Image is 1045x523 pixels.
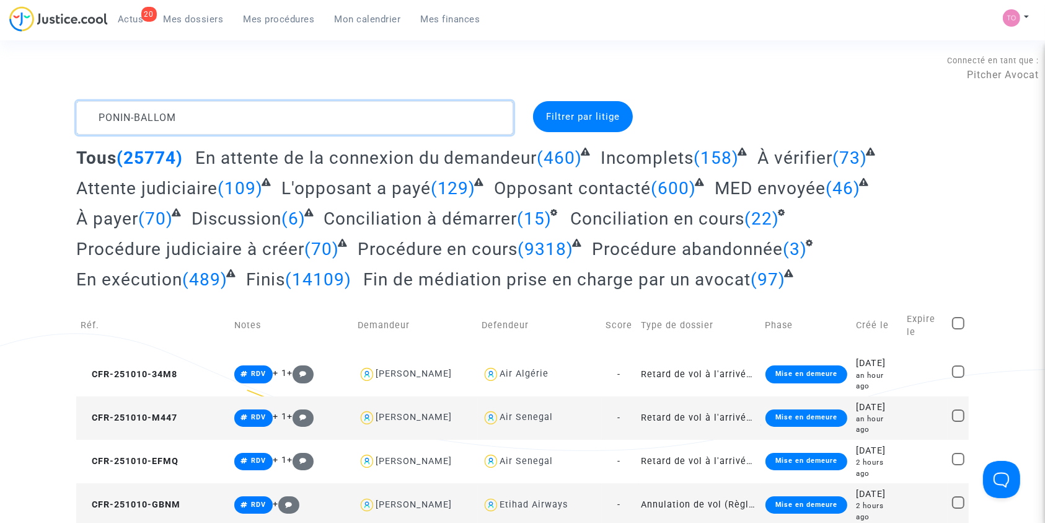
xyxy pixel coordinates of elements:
[431,178,476,199] span: (129)
[376,456,452,467] div: [PERSON_NAME]
[9,6,108,32] img: jc-logo.svg
[618,413,621,423] span: -
[852,299,902,352] td: Créé le
[273,368,287,378] span: + 1
[141,7,157,22] div: 20
[637,440,761,483] td: Retard de vol à l'arrivée (hors UE - Convention de [GEOGRAPHIC_DATA])
[651,178,696,199] span: (600)
[304,239,339,259] span: (70)
[500,456,553,467] div: Air Senegal
[154,10,234,29] a: Mes dossiers
[251,413,266,421] span: RDV
[182,269,227,290] span: (489)
[273,499,299,509] span: +
[592,239,783,259] span: Procédure abandonnée
[81,499,180,510] span: CFR-251010-GBNM
[411,10,490,29] a: Mes finances
[482,496,500,514] img: icon-user.svg
[783,239,807,259] span: (3)
[757,148,832,168] span: À vérifier
[751,269,785,290] span: (97)
[537,148,583,168] span: (460)
[117,148,183,168] span: (25774)
[358,409,376,427] img: icon-user.svg
[517,208,552,229] span: (15)
[500,412,553,422] div: Air Senegal
[363,269,751,290] span: Fin de médiation prise en charge par un avocat
[76,269,182,290] span: En exécution
[482,365,500,383] img: icon-user.svg
[108,10,154,29] a: 20Actus
[570,208,744,229] span: Conciliation en cours
[281,208,306,229] span: (6)
[376,412,452,422] div: [PERSON_NAME]
[244,14,315,25] span: Mes procédures
[618,456,621,467] span: -
[335,14,401,25] span: Mon calendrier
[358,239,518,259] span: Procédure en cours
[694,148,739,168] span: (158)
[76,299,230,352] td: Réf.
[601,148,694,168] span: Incomplets
[246,269,285,290] span: Finis
[273,411,287,422] span: + 1
[856,488,898,501] div: [DATE]
[832,148,867,168] span: (73)
[602,299,637,352] td: Score
[324,208,517,229] span: Conciliation à démarrer
[285,269,351,290] span: (14109)
[618,499,621,510] span: -
[744,208,779,229] span: (22)
[234,10,325,29] a: Mes procédures
[765,453,847,470] div: Mise en demeure
[826,178,860,199] span: (46)
[354,299,478,352] td: Demandeur
[546,111,620,122] span: Filtrer par litige
[81,369,177,380] span: CFR-251010-34M8
[376,369,452,379] div: [PERSON_NAME]
[856,414,898,436] div: an hour ago
[765,365,847,383] div: Mise en demeure
[500,369,549,379] div: Air Algérie
[983,461,1020,498] iframe: Help Scout Beacon - Open
[138,208,173,229] span: (70)
[761,299,852,352] td: Phase
[902,299,948,352] td: Expire le
[76,148,117,168] span: Tous
[218,178,263,199] span: (109)
[856,357,898,370] div: [DATE]
[358,365,376,383] img: icon-user.svg
[325,10,411,29] a: Mon calendrier
[376,499,452,510] div: [PERSON_NAME]
[76,208,138,229] span: À payer
[856,457,898,479] div: 2 hours ago
[856,501,898,522] div: 2 hours ago
[287,411,314,422] span: +
[273,455,287,465] span: + 1
[358,452,376,470] img: icon-user.svg
[637,299,761,352] td: Type de dossier
[251,501,266,509] span: RDV
[494,178,651,199] span: Opposant contacté
[1003,9,1020,27] img: fe1f3729a2b880d5091b466bdc4f5af5
[500,499,568,510] div: Etihad Airways
[192,208,281,229] span: Discussion
[637,396,761,440] td: Retard de vol à l'arrivée (hors UE - Convention de [GEOGRAPHIC_DATA])
[287,455,314,465] span: +
[618,369,621,380] span: -
[765,496,847,514] div: Mise en demeure
[81,413,177,423] span: CFR-251010-M447
[358,496,376,514] img: icon-user.svg
[637,352,761,396] td: Retard de vol à l'arrivée (hors UE - Convention de [GEOGRAPHIC_DATA])
[287,368,314,378] span: +
[195,148,537,168] span: En attente de la connexion du demandeur
[856,370,898,392] div: an hour ago
[856,401,898,414] div: [DATE]
[76,239,304,259] span: Procédure judiciaire à créer
[164,14,224,25] span: Mes dossiers
[76,178,218,199] span: Attente judiciaire
[251,457,266,465] span: RDV
[478,299,602,352] td: Defendeur
[947,56,1039,65] span: Connecté en tant que :
[251,370,266,378] span: RDV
